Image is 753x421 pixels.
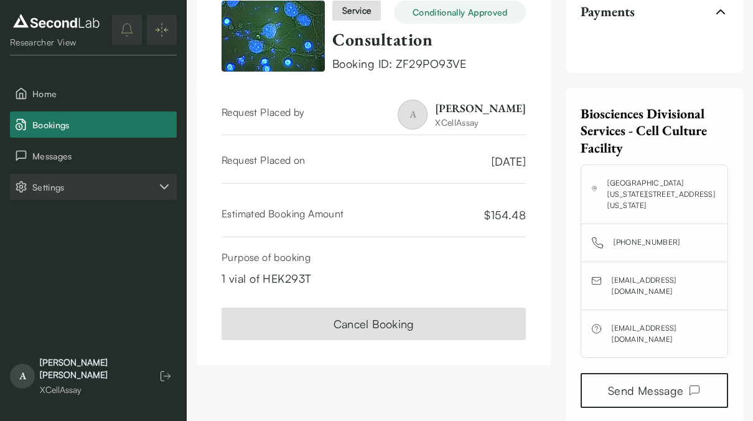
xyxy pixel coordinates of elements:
a: [EMAIL_ADDRESS][DOMAIN_NAME] [612,275,718,297]
span: Home [32,87,172,100]
div: Purpose of booking [222,250,526,265]
button: notifications [112,15,142,45]
span: Settings [32,181,157,194]
div: Payments [581,28,728,53]
div: Researcher View [10,36,103,49]
a: [EMAIL_ADDRESS][DOMAIN_NAME] [612,323,718,345]
a: A[PERSON_NAME]XCellAssay [398,100,526,130]
span: Bookings [32,118,172,131]
img: Consultation [222,1,325,72]
span: Messages [32,149,172,163]
span: A [398,100,428,130]
div: [PERSON_NAME] [435,100,526,116]
div: Booking ID: [332,55,526,72]
button: Messages [10,143,177,169]
span: [DATE] [492,153,526,171]
a: Consultation [332,28,433,50]
button: Home [10,80,177,106]
div: [PERSON_NAME] [PERSON_NAME] [40,356,142,381]
div: Estimated Booking Amount [222,206,344,224]
span: Payments [581,3,635,21]
span: A [10,364,35,389]
button: Bookings [10,111,177,138]
div: Settings sub items [10,174,177,200]
div: Conditionally Approved [394,1,526,24]
button: Cancel Booking [222,308,526,340]
div: XCellAssay [435,116,526,129]
span: Biosciences Divisional Services - Cell Culture Facility [581,105,707,157]
a: [PHONE_NUMBER] [614,237,680,249]
span: $ 154.48 [484,206,526,224]
button: Expand/Collapse sidebar [147,15,177,45]
button: Settings [10,174,177,200]
a: [GEOGRAPHIC_DATA][US_STATE][STREET_ADDRESS][US_STATE] [607,177,718,211]
div: service [332,1,381,21]
div: Request Placed by [222,105,305,130]
div: Request Placed on [222,153,306,171]
span: ZF29PO93VE [396,57,467,70]
div: XCellAssay [40,384,142,396]
button: Log out [154,365,177,387]
a: Send Message [581,373,728,408]
div: 1 vial of HEK293T [222,270,526,288]
img: logo [10,11,103,31]
div: Consultation [332,29,526,50]
a: View item [222,1,325,72]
